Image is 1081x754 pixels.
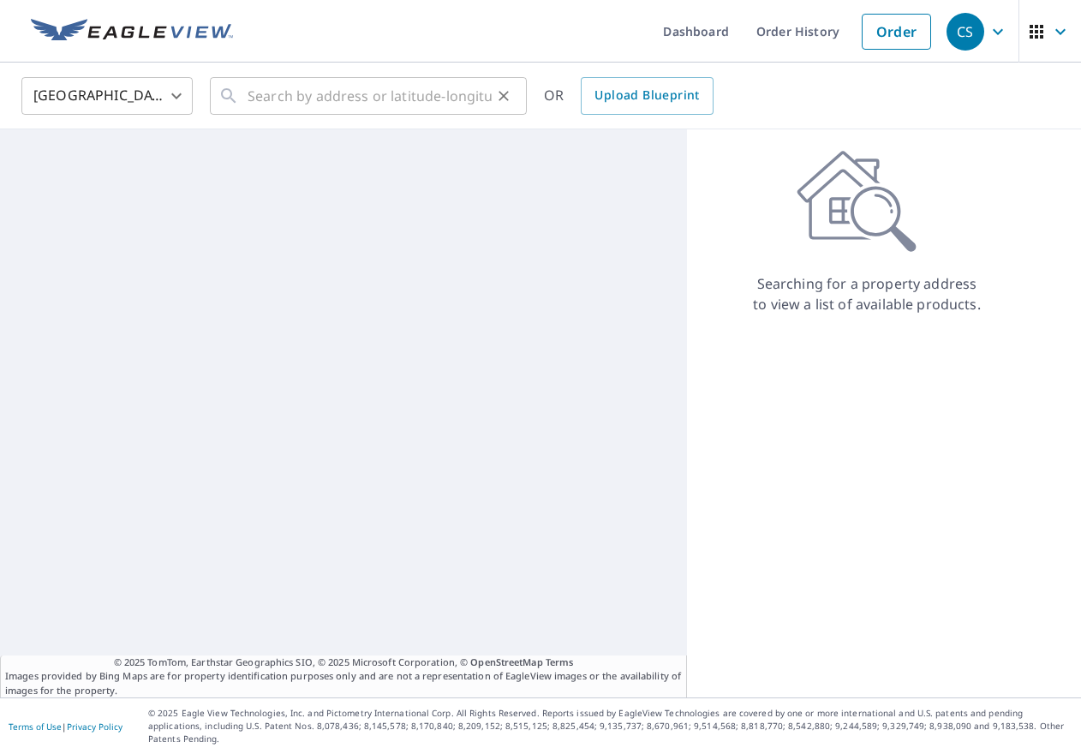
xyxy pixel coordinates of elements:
p: © 2025 Eagle View Technologies, Inc. and Pictometry International Corp. All Rights Reserved. Repo... [148,707,1072,745]
p: | [9,721,122,732]
a: Privacy Policy [67,721,122,733]
img: EV Logo [31,19,233,45]
p: Searching for a property address to view a list of available products. [752,273,982,314]
div: [GEOGRAPHIC_DATA] [21,72,193,120]
div: CS [947,13,984,51]
button: Clear [492,84,516,108]
a: OpenStreetMap [470,655,542,668]
span: © 2025 TomTom, Earthstar Geographics SIO, © 2025 Microsoft Corporation, © [114,655,574,670]
div: OR [544,77,714,115]
a: Order [862,14,931,50]
span: Upload Blueprint [594,85,699,106]
a: Upload Blueprint [581,77,713,115]
input: Search by address or latitude-longitude [248,72,492,120]
a: Terms [546,655,574,668]
a: Terms of Use [9,721,62,733]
